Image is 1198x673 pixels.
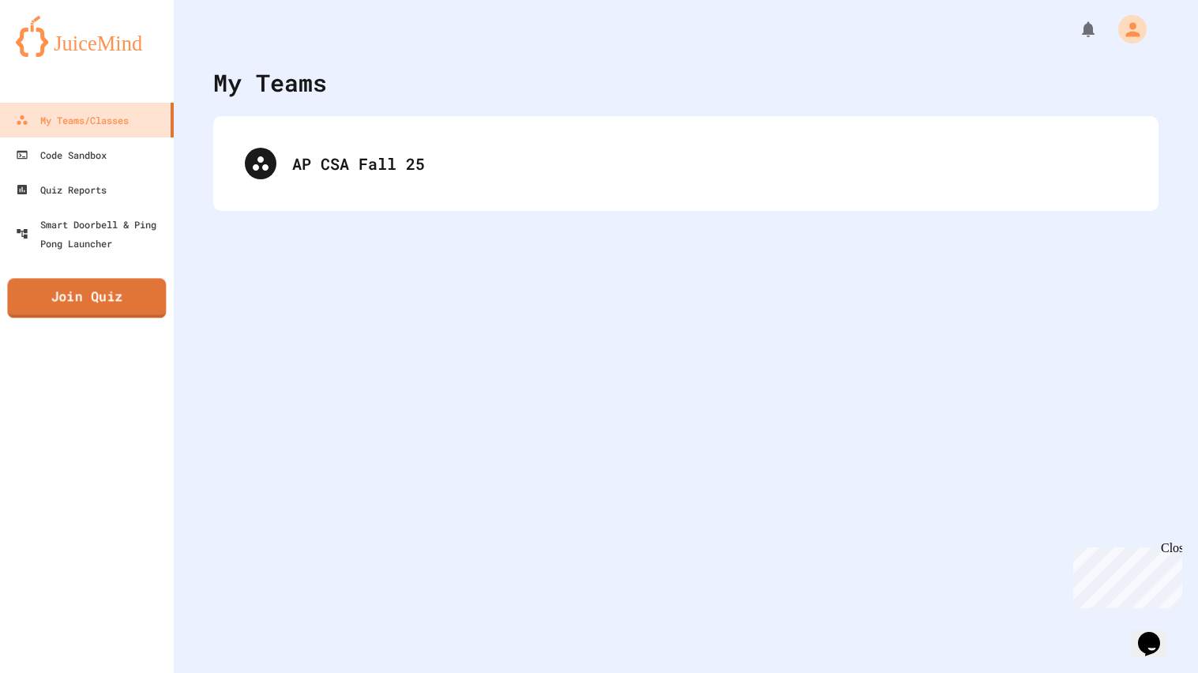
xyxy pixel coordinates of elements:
div: My Notifications [1050,16,1102,43]
div: AP CSA Fall 25 [229,132,1143,195]
div: Code Sandbox [16,145,107,164]
div: AP CSA Fall 25 [292,152,1127,175]
div: Smart Doorbell & Ping Pong Launcher [16,215,167,253]
div: Chat with us now!Close [6,6,109,100]
div: My Teams/Classes [16,111,129,130]
a: Join Quiz [7,278,166,318]
iframe: chat widget [1067,541,1182,608]
div: Quiz Reports [16,180,107,199]
div: My Account [1102,11,1151,47]
iframe: chat widget [1132,610,1182,657]
img: logo-orange.svg [16,16,158,57]
div: My Teams [213,65,327,100]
